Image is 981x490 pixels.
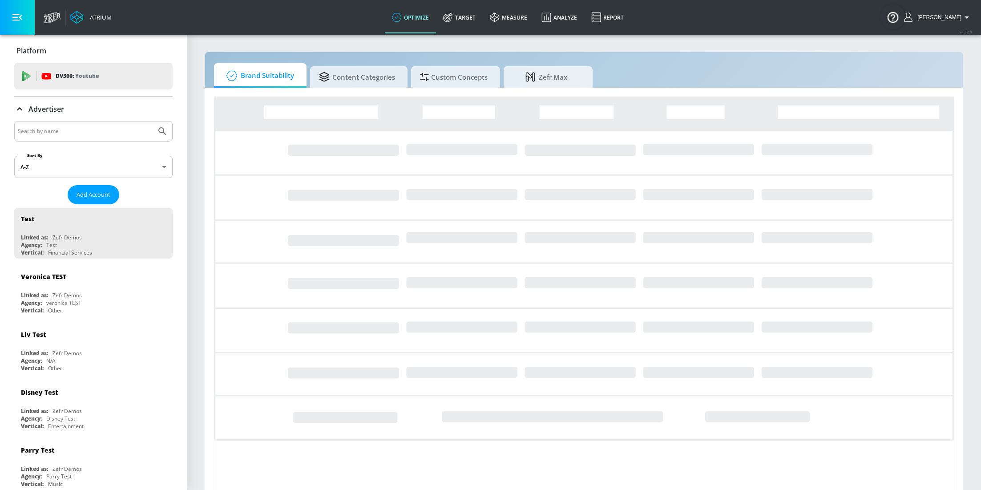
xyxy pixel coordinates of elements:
[52,292,82,299] div: Zefr Demos
[48,422,84,430] div: Entertainment
[52,465,82,473] div: Zefr Demos
[21,473,42,480] div: Agency:
[21,422,44,430] div: Vertical:
[86,13,112,21] div: Atrium
[52,234,82,241] div: Zefr Demos
[52,349,82,357] div: Zefr Demos
[48,480,63,488] div: Music
[14,208,173,259] div: TestLinked as:Zefr DemosAgency:TestVertical:Financial Services
[483,1,534,33] a: measure
[46,415,75,422] div: Disney Test
[14,266,173,316] div: Veronica TESTLinked as:Zefr DemosAgency:veronica TESTVertical:Other
[960,29,972,34] span: v 4.32.0
[21,272,66,281] div: Veronica TEST
[21,241,42,249] div: Agency:
[70,11,112,24] a: Atrium
[21,407,48,415] div: Linked as:
[28,104,64,114] p: Advertiser
[21,364,44,372] div: Vertical:
[14,381,173,432] div: Disney TestLinked as:Zefr DemosAgency:Disney TestVertical:Entertainment
[52,407,82,415] div: Zefr Demos
[75,71,99,81] p: Youtube
[319,66,395,88] span: Content Categories
[385,1,436,33] a: optimize
[21,349,48,357] div: Linked as:
[14,156,173,178] div: A-Z
[21,357,42,364] div: Agency:
[68,185,119,204] button: Add Account
[56,71,99,81] p: DV360:
[48,307,62,314] div: Other
[21,480,44,488] div: Vertical:
[21,249,44,256] div: Vertical:
[46,473,72,480] div: Parry Test
[880,4,905,29] button: Open Resource Center
[77,190,110,200] span: Add Account
[223,65,294,86] span: Brand Suitability
[14,38,173,63] div: Platform
[21,446,54,454] div: Parry Test
[46,299,81,307] div: veronica TEST
[25,153,44,158] label: Sort By
[420,66,488,88] span: Custom Concepts
[21,234,48,241] div: Linked as:
[18,126,153,137] input: Search by name
[584,1,631,33] a: Report
[14,324,173,374] div: Liv TestLinked as:Zefr DemosAgency:N/AVertical:Other
[14,439,173,490] div: Parry TestLinked as:Zefr DemosAgency:Parry TestVertical:Music
[21,465,48,473] div: Linked as:
[513,66,580,88] span: Zefr Max
[436,1,483,33] a: Target
[48,249,92,256] div: Financial Services
[46,241,57,249] div: Test
[914,14,961,20] span: login as: stephanie.wolklin@zefr.com
[16,46,46,56] p: Platform
[14,63,173,89] div: DV360: Youtube
[14,97,173,121] div: Advertiser
[21,330,46,339] div: Liv Test
[21,307,44,314] div: Vertical:
[904,12,972,23] button: [PERSON_NAME]
[534,1,584,33] a: Analyze
[21,415,42,422] div: Agency:
[21,215,34,223] div: Test
[21,299,42,307] div: Agency:
[46,357,56,364] div: N/A
[48,364,62,372] div: Other
[21,292,48,299] div: Linked as:
[21,388,58,397] div: Disney Test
